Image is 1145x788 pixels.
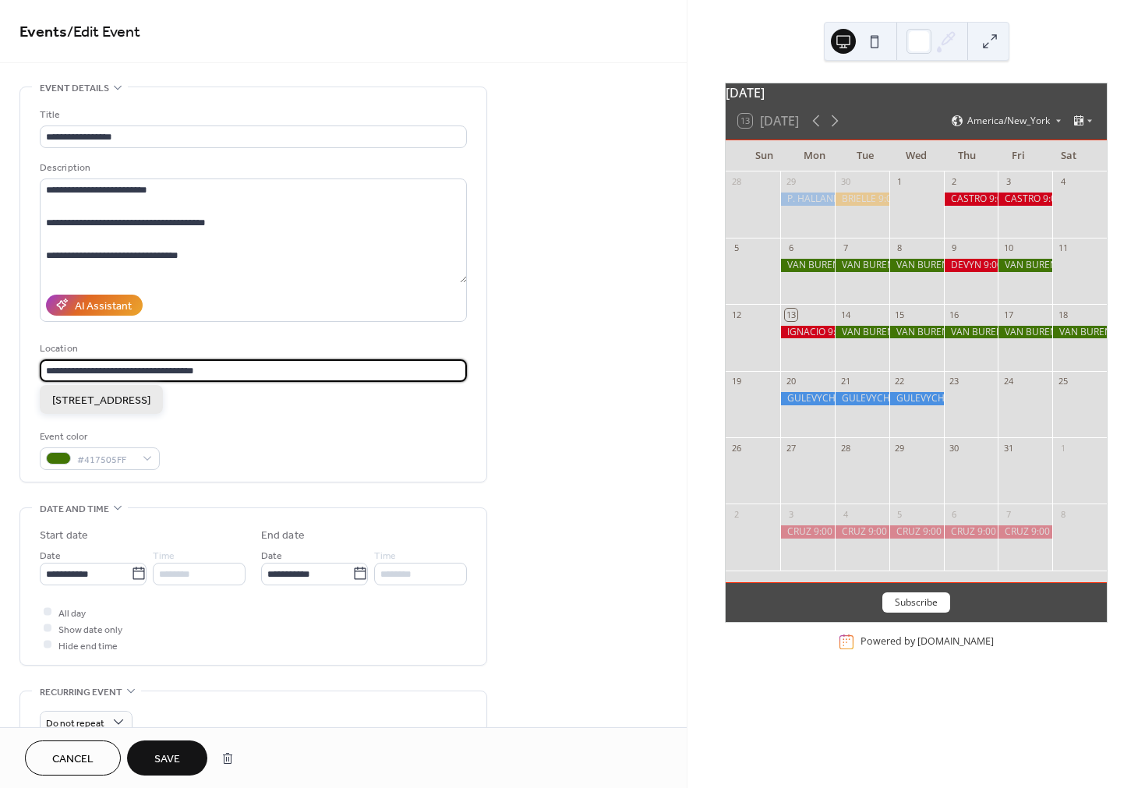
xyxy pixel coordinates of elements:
[261,547,282,564] span: Date
[949,176,960,188] div: 2
[785,242,797,254] div: 6
[52,392,150,408] span: [STREET_ADDRESS]
[40,547,61,564] span: Date
[840,140,891,171] div: Tue
[839,508,851,520] div: 4
[785,442,797,454] div: 27
[1002,376,1014,387] div: 24
[944,193,998,206] div: CASTRO 9:00 AM
[785,508,797,520] div: 3
[835,193,889,206] div: BRIELLE 9:00 AM
[780,326,835,339] div: IGNACIO 9:00 AM
[730,376,742,387] div: 19
[993,140,1044,171] div: Fri
[894,176,906,188] div: 1
[40,528,88,544] div: Start date
[949,442,960,454] div: 30
[967,116,1050,125] span: America/New_York
[894,309,906,320] div: 15
[1057,508,1069,520] div: 8
[726,83,1107,102] div: [DATE]
[730,242,742,254] div: 5
[40,684,122,701] span: Recurring event
[40,80,109,97] span: Event details
[67,17,140,48] span: / Edit Event
[1002,442,1014,454] div: 31
[730,442,742,454] div: 26
[1052,326,1107,339] div: VAN BUREN 9:00 AM
[40,341,464,357] div: Location
[785,309,797,320] div: 13
[40,501,109,518] span: Date and time
[25,740,121,776] button: Cancel
[839,242,851,254] div: 7
[944,525,998,539] div: CRUZ 9:00 am
[127,740,207,776] button: Save
[889,392,944,405] div: GULEVYCH
[780,392,835,405] div: GULEVYCH
[835,259,889,272] div: VAN BUREN 9:00 AM
[1057,442,1069,454] div: 1
[52,751,94,768] span: Cancel
[889,326,944,339] div: VAN BUREN 9:00 AM
[949,376,960,387] div: 23
[835,326,889,339] div: VAN BUREN 9:00 AM
[839,176,851,188] div: 30
[46,295,143,316] button: AI Assistant
[894,376,906,387] div: 22
[882,592,950,613] button: Subscribe
[839,309,851,320] div: 14
[153,547,175,564] span: Time
[944,326,998,339] div: VAN BUREN 9:00 AM
[77,451,135,468] span: #417505FF
[1002,176,1014,188] div: 3
[58,621,122,638] span: Show date only
[949,242,960,254] div: 9
[730,508,742,520] div: 2
[785,376,797,387] div: 20
[839,442,851,454] div: 28
[1057,176,1069,188] div: 4
[998,193,1052,206] div: CASTRO 9:00 AM
[730,309,742,320] div: 12
[917,635,994,648] a: [DOMAIN_NAME]
[835,392,889,405] div: GULEVYCH
[374,547,396,564] span: Time
[942,140,992,171] div: Thu
[780,193,835,206] div: P. HALLANDALE
[1057,309,1069,320] div: 18
[58,605,86,621] span: All day
[1002,242,1014,254] div: 10
[861,635,994,648] div: Powered by
[261,528,305,544] div: End date
[839,376,851,387] div: 21
[894,508,906,520] div: 5
[944,259,998,272] div: DEVYN 9:00 AM
[46,714,104,732] span: Do not repeat
[40,107,464,123] div: Title
[1002,309,1014,320] div: 17
[154,751,180,768] span: Save
[1044,140,1094,171] div: Sat
[998,326,1052,339] div: VAN BUREN 9:00 AM
[891,140,942,171] div: Wed
[1057,242,1069,254] div: 11
[730,176,742,188] div: 28
[58,638,118,654] span: Hide end time
[894,242,906,254] div: 8
[998,259,1052,272] div: VAN BUREN 9:00 AM
[19,17,67,48] a: Events
[998,525,1052,539] div: CRUZ 9:00 am
[894,442,906,454] div: 29
[1057,376,1069,387] div: 25
[949,508,960,520] div: 6
[1002,508,1014,520] div: 7
[738,140,789,171] div: Sun
[785,176,797,188] div: 29
[40,160,464,176] div: Description
[889,525,944,539] div: CRUZ 9:00 am
[949,309,960,320] div: 16
[780,525,835,539] div: CRUZ 9:00 am
[780,259,835,272] div: VAN BUREN 10:00 AM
